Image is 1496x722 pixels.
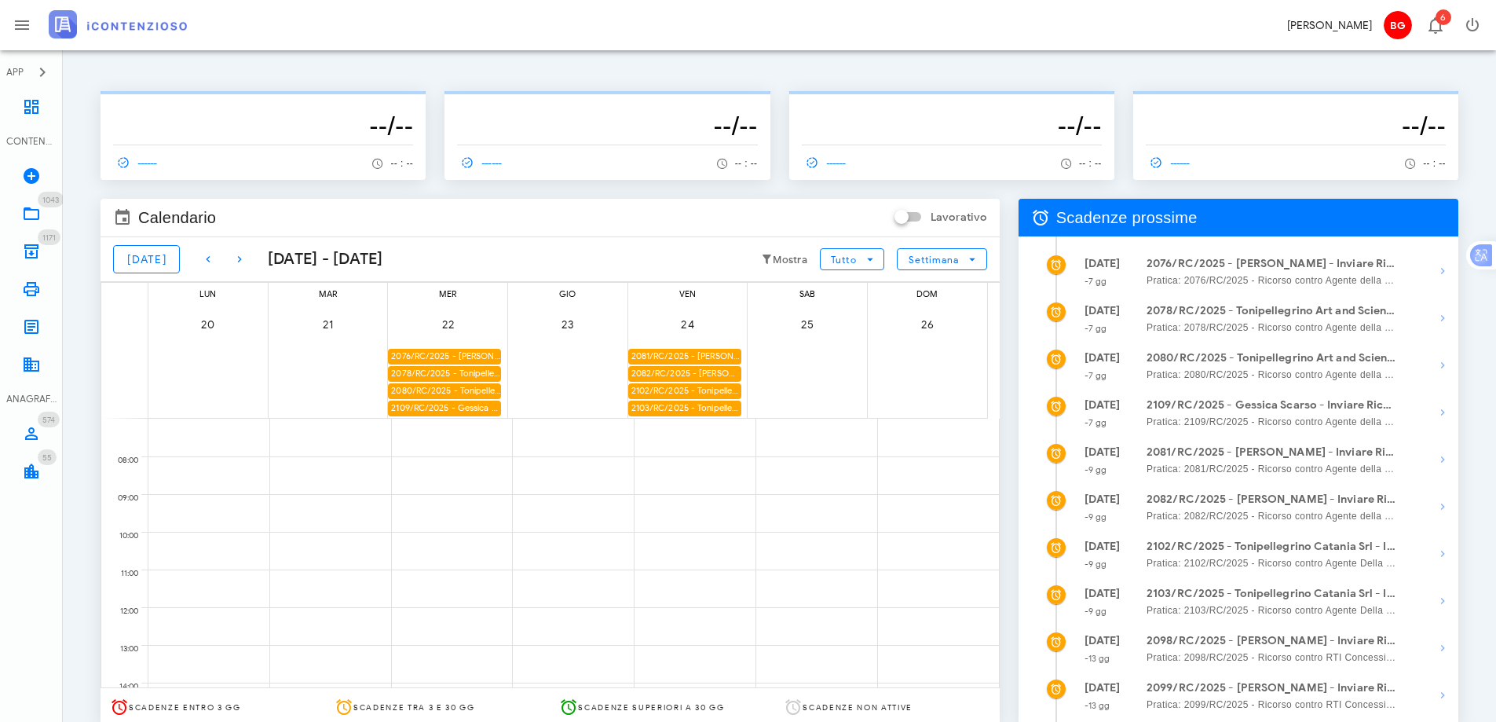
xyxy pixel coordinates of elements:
span: Distintivo [38,192,64,207]
span: Pratica: 2081/RC/2025 - Ricorso contro Agente della Riscossione - prov. di [GEOGRAPHIC_DATA] [1147,461,1396,477]
button: 24 [666,302,710,346]
span: Pratica: 2102/RC/2025 - Ricorso contro Agente Della Riscossione - Prov. Di [GEOGRAPHIC_DATA] [1147,555,1396,571]
span: Settimana [908,254,960,266]
div: 2078/RC/2025 - Tonipellegrino Art and Science for Haird - Inviare Ricorso [388,366,501,381]
span: [DATE] [126,253,166,266]
span: ------ [457,156,503,170]
span: Pratica: 2078/RC/2025 - Ricorso contro Agente della Riscossione - prov. di [GEOGRAPHIC_DATA] [1147,320,1396,335]
button: Mostra dettagli [1427,585,1458,617]
span: Pratica: 2080/RC/2025 - Ricorso contro Agente della Riscossione - prov. di [GEOGRAPHIC_DATA] [1147,367,1396,383]
span: 23 [546,318,590,332]
strong: [DATE] [1085,587,1121,600]
a: ------ [113,152,165,174]
a: ------ [802,152,854,174]
div: 2076/RC/2025 - [PERSON_NAME] - Inviare Ricorso [388,349,501,364]
div: dom [868,283,987,302]
span: Pratica: 2103/RC/2025 - Ricorso contro Agente Della Riscossione - Prov. Di [GEOGRAPHIC_DATA] [1147,603,1396,618]
button: Distintivo [1416,6,1454,44]
span: Scadenze non attive [803,702,913,713]
small: -13 gg [1085,700,1110,711]
span: 24 [666,318,710,332]
span: Pratica: 2109/RC/2025 - Ricorso contro Agente della Riscossione - prov. di [GEOGRAPHIC_DATA] [1147,414,1396,430]
div: [PERSON_NAME] [1287,17,1372,34]
strong: 2099/RC/2025 - [PERSON_NAME] - Inviare Ricorso [1147,680,1396,697]
small: Mostra [773,254,807,266]
div: 2081/RC/2025 - [PERSON_NAME] - Inviare Ricorso [628,349,741,364]
button: Mostra dettagli [1427,350,1458,381]
span: -- : -- [1079,158,1102,169]
small: -7 gg [1085,323,1107,334]
span: Distintivo [38,449,57,465]
span: -- : -- [1423,158,1446,169]
strong: 2081/RC/2025 - [PERSON_NAME] - Inviare Ricorso [1147,444,1396,461]
span: Pratica: 2098/RC/2025 - Ricorso contro RTI Concessionario per la Riscossione Coattiva delle Entrate [1147,650,1396,665]
button: Mostra dettagli [1427,538,1458,570]
div: 2080/RC/2025 - Tonipellegrino Art and Science for Haird - Inviare Ricorso [388,383,501,398]
span: Calendario [138,205,216,230]
strong: [DATE] [1085,445,1121,459]
strong: [DATE] [1085,540,1121,553]
button: Mostra dettagli [1427,491,1458,522]
strong: [DATE] [1085,398,1121,412]
div: 10:00 [101,527,141,544]
span: Pratica: 2076/RC/2025 - Ricorso contro Agente della Riscossione - prov. di [GEOGRAPHIC_DATA] [1147,273,1396,288]
span: Distintivo [1436,9,1451,25]
button: Mostra dettagli [1427,632,1458,664]
button: Mostra dettagli [1427,444,1458,475]
span: Tutto [830,254,856,266]
strong: [DATE] [1085,304,1121,317]
div: [DATE] - [DATE] [255,247,383,271]
button: 21 [306,302,350,346]
span: Distintivo [38,412,60,427]
small: -9 gg [1085,464,1107,475]
span: 574 [42,415,55,425]
div: 08:00 [101,452,141,469]
small: -9 gg [1085,606,1107,617]
div: CONTENZIOSO [6,134,57,148]
button: Mostra dettagli [1427,680,1458,711]
div: 14:00 [101,678,141,695]
span: 22 [426,318,470,332]
span: 26 [905,318,949,332]
button: Settimana [897,248,987,270]
div: lun [148,283,268,302]
span: 21 [306,318,350,332]
span: -- : -- [735,158,758,169]
span: ------ [802,156,847,170]
a: ------ [457,152,509,174]
label: Lavorativo [931,210,987,225]
strong: [DATE] [1085,351,1121,365]
small: -7 gg [1085,417,1107,428]
span: Scadenze tra 3 e 30 gg [353,702,475,713]
strong: [DATE] [1085,257,1121,270]
div: 2102/RC/2025 - Tonipellegrino Catania Srl - Inviare Ricorso [628,383,741,398]
span: 20 [186,318,230,332]
span: 55 [42,453,52,463]
h3: --/-- [802,110,1102,141]
strong: 2109/RC/2025 - Gessica Scarso - Inviare Ricorso [1147,397,1396,414]
strong: 2103/RC/2025 - Tonipellegrino Catania Srl - Inviare Ricorso [1147,585,1396,603]
div: gio [508,283,627,302]
strong: 2098/RC/2025 - [PERSON_NAME] - Inviare Ricorso [1147,632,1396,650]
strong: 2102/RC/2025 - Tonipellegrino Catania Srl - Inviare Ricorso [1147,538,1396,555]
button: 26 [905,302,949,346]
p: -------------- [802,97,1102,110]
div: sab [748,283,867,302]
button: 22 [426,302,470,346]
span: Pratica: 2082/RC/2025 - Ricorso contro Agente della Riscossione - prov. di [GEOGRAPHIC_DATA] [1147,508,1396,524]
h3: --/-- [113,110,413,141]
div: 2109/RC/2025 - Gessica Scarso - Inviare Ricorso [388,401,501,416]
button: Mostra dettagli [1427,255,1458,287]
p: -------------- [457,97,757,110]
strong: 2076/RC/2025 - [PERSON_NAME] - Inviare Ricorso [1147,255,1396,273]
button: 20 [186,302,230,346]
span: Pratica: 2099/RC/2025 - Ricorso contro RTI Concessionario per la Riscossione Coattiva delle Entrate [1147,697,1396,713]
span: Scadenze entro 3 gg [129,702,241,713]
h3: --/-- [457,110,757,141]
strong: [DATE] [1085,493,1121,506]
span: Scadenze prossime [1056,205,1198,230]
h3: --/-- [1146,110,1446,141]
span: 1043 [42,195,59,205]
div: mar [269,283,388,302]
button: Mostra dettagli [1427,397,1458,428]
